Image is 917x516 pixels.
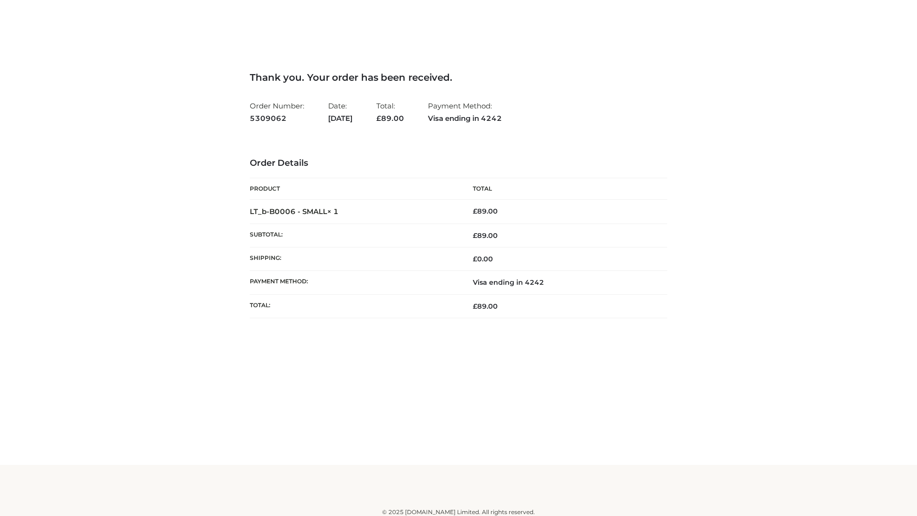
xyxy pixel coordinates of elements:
strong: Visa ending in 4242 [428,112,502,125]
span: £ [473,255,477,263]
h3: Thank you. Your order has been received. [250,72,667,83]
li: Date: [328,97,352,127]
strong: × 1 [327,207,339,216]
bdi: 89.00 [473,207,498,215]
span: 89.00 [376,114,404,123]
bdi: 0.00 [473,255,493,263]
strong: 5309062 [250,112,304,125]
th: Payment method: [250,271,458,294]
span: £ [473,207,477,215]
li: Order Number: [250,97,304,127]
th: Total [458,178,667,200]
strong: [DATE] [328,112,352,125]
li: Payment Method: [428,97,502,127]
span: £ [473,231,477,240]
span: 89.00 [473,302,498,311]
td: Visa ending in 4242 [458,271,667,294]
span: 89.00 [473,231,498,240]
th: Total: [250,294,458,318]
li: Total: [376,97,404,127]
h3: Order Details [250,158,667,169]
strong: LT_b-B0006 - SMALL [250,207,339,216]
span: £ [376,114,381,123]
th: Subtotal: [250,224,458,247]
th: Product [250,178,458,200]
span: £ [473,302,477,311]
th: Shipping: [250,247,458,271]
